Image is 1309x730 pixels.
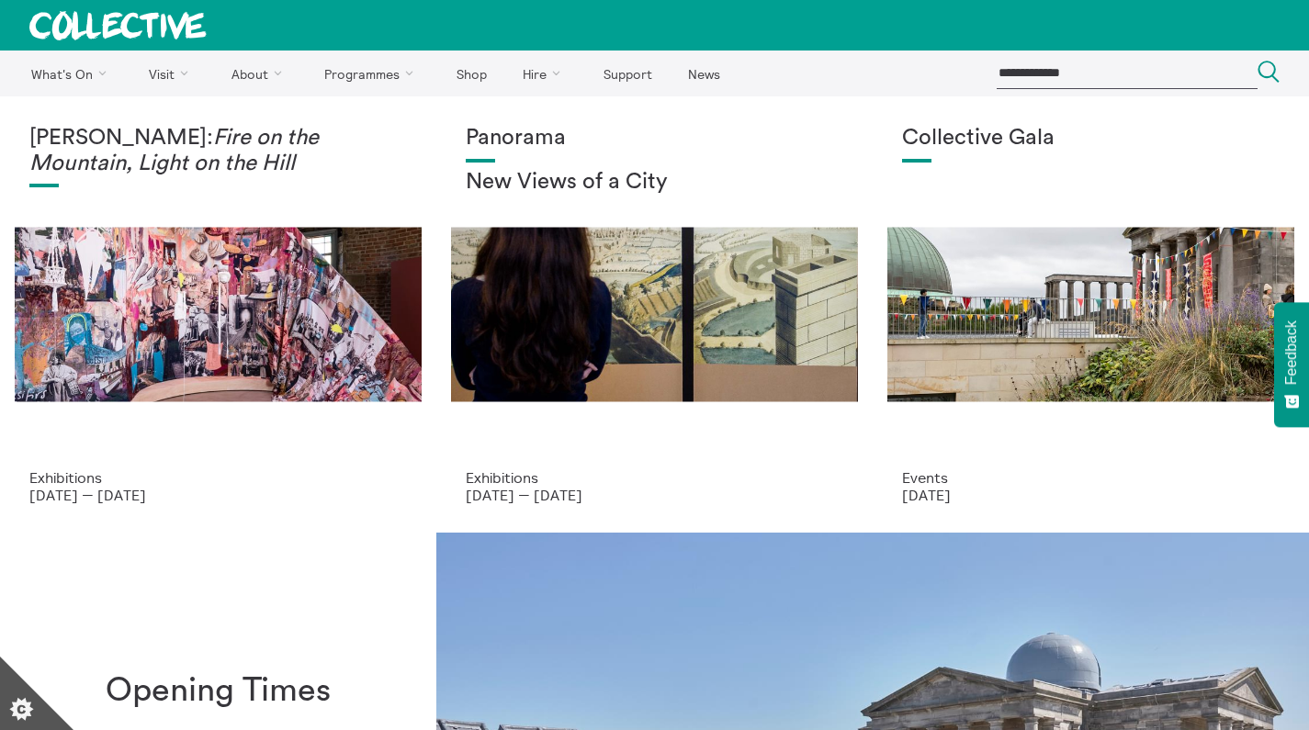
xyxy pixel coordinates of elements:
[29,127,319,174] em: Fire on the Mountain, Light on the Hill
[466,170,843,196] h2: New Views of a City
[671,51,736,96] a: News
[466,469,843,486] p: Exhibitions
[215,51,305,96] a: About
[507,51,584,96] a: Hire
[587,51,668,96] a: Support
[440,51,502,96] a: Shop
[15,51,130,96] a: What's On
[1274,302,1309,427] button: Feedback - Show survey
[29,469,407,486] p: Exhibitions
[466,487,843,503] p: [DATE] — [DATE]
[873,96,1309,533] a: Collective Gala 2023. Image credit Sally Jubb. Collective Gala Events [DATE]
[902,469,1280,486] p: Events
[902,487,1280,503] p: [DATE]
[29,126,407,176] h1: [PERSON_NAME]:
[29,487,407,503] p: [DATE] — [DATE]
[309,51,437,96] a: Programmes
[466,126,843,152] h1: Panorama
[1283,320,1300,385] span: Feedback
[133,51,212,96] a: Visit
[106,672,331,710] h1: Opening Times
[902,126,1280,152] h1: Collective Gala
[436,96,873,533] a: Collective Panorama June 2025 small file 8 Panorama New Views of a City Exhibitions [DATE] — [DATE]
